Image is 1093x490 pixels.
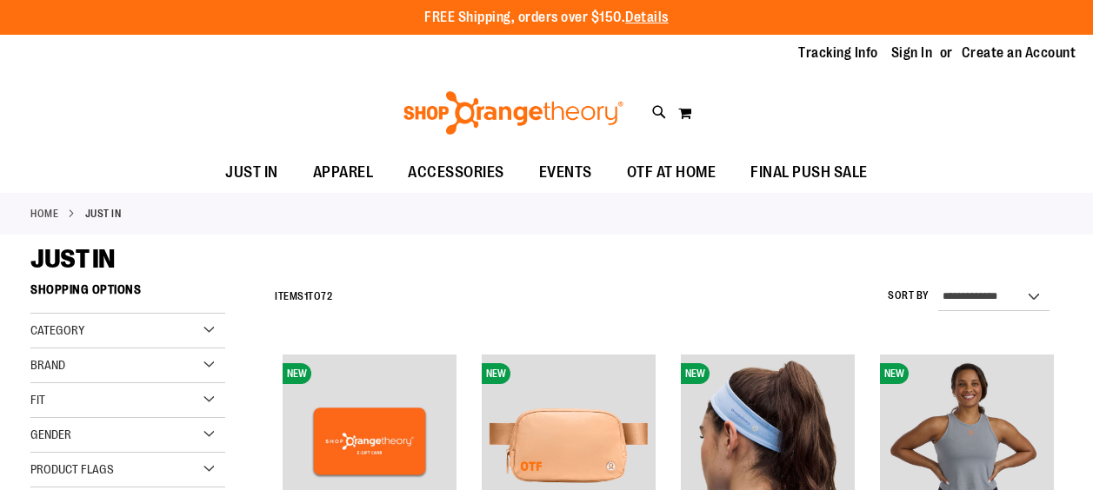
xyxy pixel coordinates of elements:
span: Fit [30,393,45,407]
span: JUST IN [225,153,278,192]
span: Category [30,323,84,337]
span: 72 [321,290,332,302]
span: JUST IN [30,244,115,274]
a: Details [625,10,669,25]
a: FINAL PUSH SALE [733,153,885,193]
span: 1 [304,290,309,302]
span: FINAL PUSH SALE [750,153,868,192]
h2: Items to [275,283,332,310]
span: NEW [880,363,909,384]
span: NEW [681,363,710,384]
a: Create an Account [962,43,1076,63]
img: Shop Orangetheory [401,91,626,135]
span: ACCESSORIES [408,153,504,192]
span: NEW [283,363,311,384]
a: EVENTS [522,153,610,193]
span: NEW [482,363,510,384]
strong: JUST IN [85,206,122,222]
label: Sort By [888,288,930,303]
a: APPAREL [296,153,391,193]
a: Tracking Info [798,43,878,63]
span: Product Flags [30,462,114,476]
a: Sign In [891,43,933,63]
span: OTF AT HOME [627,153,716,192]
a: ACCESSORIES [390,153,522,193]
span: EVENTS [539,153,592,192]
span: Gender [30,427,71,441]
a: OTF AT HOME [610,153,734,193]
a: JUST IN [208,153,296,192]
span: APPAREL [313,153,374,192]
p: FREE Shipping, orders over $150. [424,8,669,28]
strong: Shopping Options [30,275,225,314]
a: Home [30,206,58,222]
span: Brand [30,358,65,372]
